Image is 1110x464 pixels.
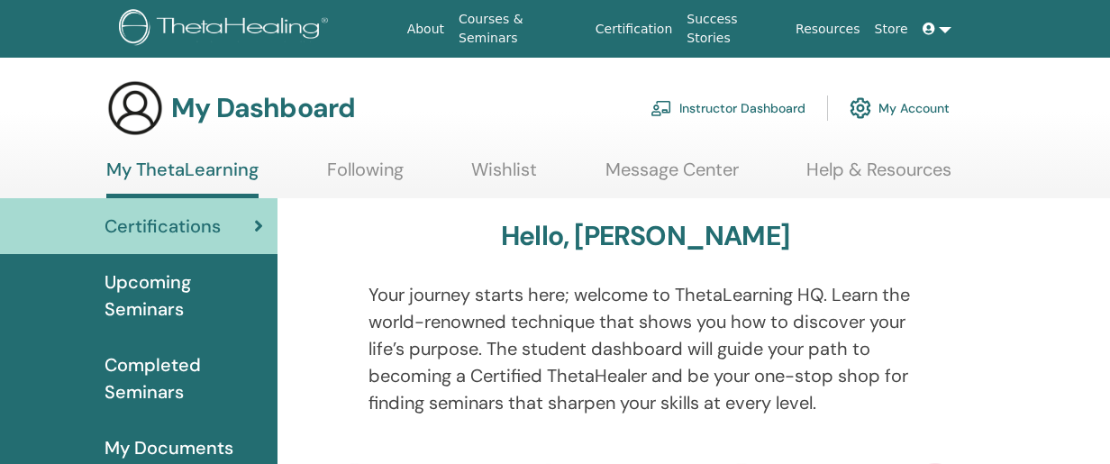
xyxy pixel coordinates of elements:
a: Store [868,13,915,46]
a: My Account [850,88,950,128]
a: Certification [588,13,679,46]
a: Message Center [605,159,739,194]
img: logo.png [119,9,334,50]
h3: Hello, [PERSON_NAME] [501,220,789,252]
a: Courses & Seminars [451,3,588,55]
a: My ThetaLearning [106,159,259,198]
p: Your journey starts here; welcome to ThetaLearning HQ. Learn the world-renowned technique that sh... [368,281,923,416]
span: My Documents [105,434,233,461]
a: About [400,13,451,46]
span: Completed Seminars [105,351,263,405]
span: Upcoming Seminars [105,268,263,323]
a: Success Stories [679,3,788,55]
a: Instructor Dashboard [651,88,805,128]
img: cog.svg [850,93,871,123]
img: generic-user-icon.jpg [106,79,164,137]
a: Help & Resources [806,159,951,194]
a: Resources [788,13,868,46]
a: Following [327,159,404,194]
span: Certifications [105,213,221,240]
a: Wishlist [471,159,537,194]
h3: My Dashboard [171,92,355,124]
img: chalkboard-teacher.svg [651,100,672,116]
